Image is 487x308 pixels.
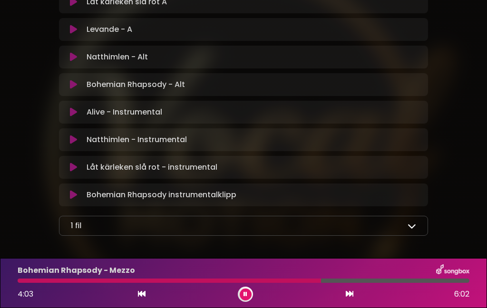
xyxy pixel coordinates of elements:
font: 1 fil [71,220,81,231]
font: Natthimlen - Alt [87,51,148,62]
font: Låt kärleken slå rot - instrumental [87,162,217,173]
font: Bohemian Rhapsody - Mezzo [18,265,135,276]
font: Alive - Instrumental [87,106,162,117]
font: Levande - A [87,24,132,35]
font: Natthimlen - Instrumental [87,134,187,145]
font: Bohemian Rhapsody - Alt [87,79,185,90]
font: Bohemian Rhapsody instrumentalklipp [87,189,236,200]
img: songbox-logo-white.png [436,264,469,277]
